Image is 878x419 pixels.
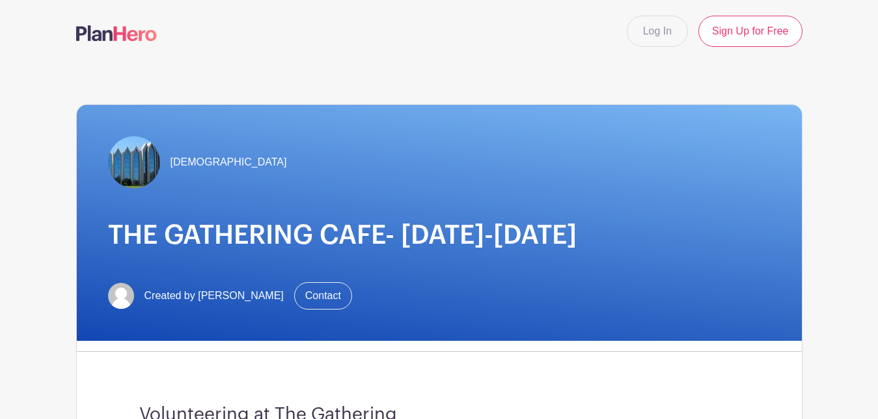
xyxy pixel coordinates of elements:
[698,16,802,47] a: Sign Up for Free
[627,16,688,47] a: Log In
[294,282,352,310] a: Contact
[108,136,160,188] img: TheGathering.jpeg
[144,288,284,304] span: Created by [PERSON_NAME]
[108,220,771,251] h1: THE GATHERING CAFE- [DATE]-[DATE]
[76,25,157,41] img: logo-507f7623f17ff9eddc593b1ce0a138ce2505c220e1c5a4e2b4648c50719b7d32.svg
[108,283,134,309] img: default-ce2991bfa6775e67f084385cd625a349d9dcbb7a52a09fb2fda1e96e2d18dcdb.png
[171,154,287,170] span: [DEMOGRAPHIC_DATA]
